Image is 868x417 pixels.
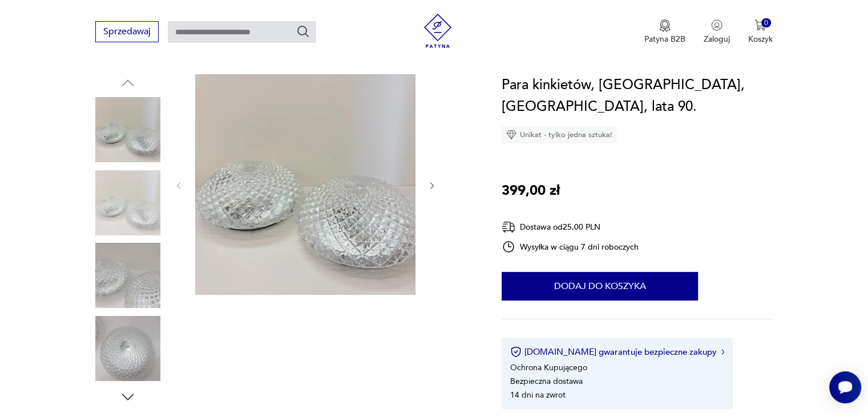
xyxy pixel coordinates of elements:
[502,126,617,143] div: Unikat - tylko jedna sztuka!
[502,272,698,300] button: Dodaj do koszyka
[754,19,766,31] img: Ikona koszyka
[644,19,685,45] a: Ikona medaluPatyna B2B
[502,220,639,234] div: Dostawa od 25,00 PLN
[510,362,587,373] li: Ochrona Kupującego
[95,316,160,381] img: Zdjęcie produktu Para kinkietów, Massive, Belgia, lata 90.
[296,25,310,38] button: Szukaj
[510,346,724,358] button: [DOMAIN_NAME] gwarantuje bezpieczne zakupy
[510,390,566,400] li: 14 dni na zwrot
[829,371,861,403] iframe: Smartsupp widget button
[510,346,522,358] img: Ikona certyfikatu
[711,19,722,31] img: Ikonka użytkownika
[502,180,560,202] p: 399,00 zł
[95,243,160,308] img: Zdjęcie produktu Para kinkietów, Massive, Belgia, lata 90.
[748,34,773,45] p: Koszyk
[721,349,725,355] img: Ikona strzałki w prawo
[506,130,516,140] img: Ikona diamentu
[502,74,773,118] h1: Para kinkietów, [GEOGRAPHIC_DATA], [GEOGRAPHIC_DATA], lata 90.
[95,29,159,37] a: Sprzedawaj
[644,19,685,45] button: Patyna B2B
[95,170,160,235] img: Zdjęcie produktu Para kinkietów, Massive, Belgia, lata 90.
[195,74,415,295] img: Zdjęcie produktu Para kinkietów, Massive, Belgia, lata 90.
[659,19,671,32] img: Ikona medalu
[644,34,685,45] p: Patyna B2B
[748,19,773,45] button: 0Koszyk
[510,376,583,387] li: Bezpieczna dostawa
[502,240,639,254] div: Wysyłka w ciągu 7 dni roboczych
[95,97,160,162] img: Zdjęcie produktu Para kinkietów, Massive, Belgia, lata 90.
[704,19,730,45] button: Zaloguj
[95,21,159,42] button: Sprzedawaj
[421,14,455,48] img: Patyna - sklep z meblami i dekoracjami vintage
[502,220,515,234] img: Ikona dostawy
[761,18,771,28] div: 0
[704,34,730,45] p: Zaloguj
